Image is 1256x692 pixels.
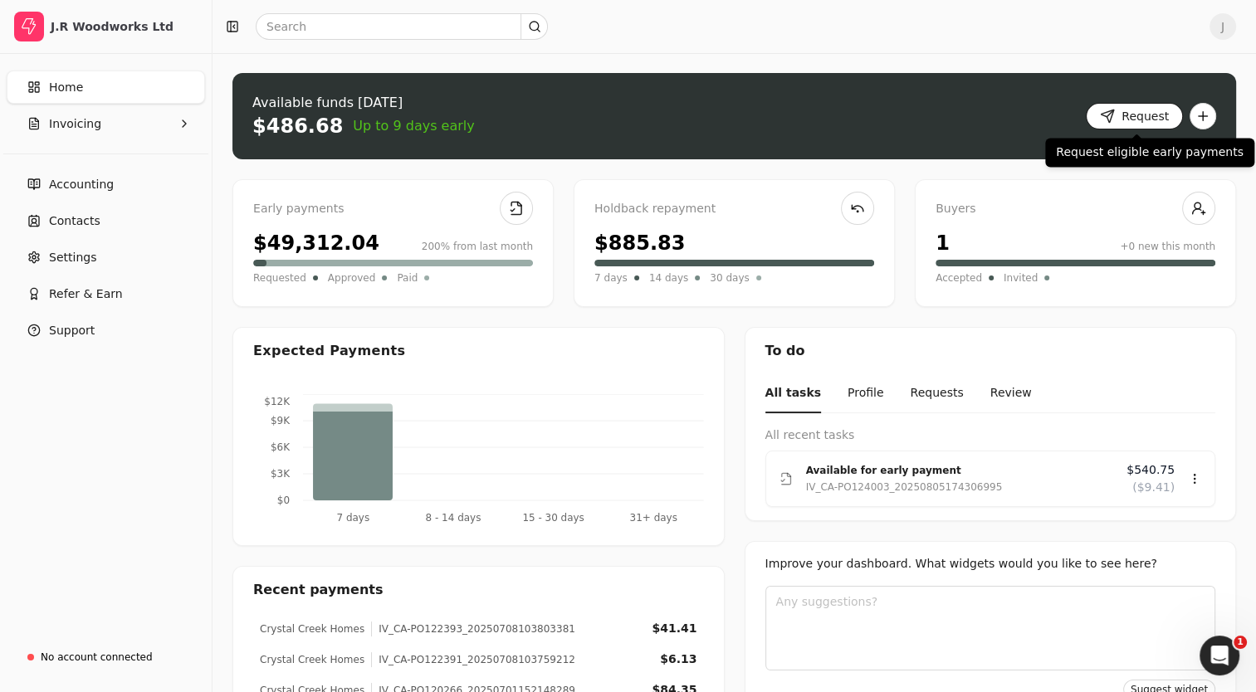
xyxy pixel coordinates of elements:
div: $6.13 [660,651,696,668]
a: Accounting [7,168,205,201]
button: Invoicing [7,107,205,140]
div: IV_CA-PO122391_20250708103759212 [371,652,575,667]
div: $49,312.04 [253,228,379,258]
span: Contacts [49,212,100,230]
div: +0 new this month [1120,239,1215,254]
div: Holdback repayment [594,200,874,218]
div: J.R Woodworks Ltd [51,18,198,35]
a: Home [7,71,205,104]
button: Review [990,374,1032,413]
span: Accepted [936,270,982,286]
div: 1 [936,228,950,258]
iframe: Intercom live chat [1200,636,1239,675]
span: Accounting [49,176,114,193]
div: Early payments [253,200,533,218]
a: Settings [7,241,205,274]
tspan: 15 - 30 days [522,511,584,523]
tspan: 8 - 14 days [425,511,481,523]
div: No account connected [41,650,153,665]
span: Invoicing [49,115,101,133]
div: IV_CA-PO124003_20250805174306995 [806,479,1003,495]
div: $486.68 [252,113,343,139]
span: 14 days [649,270,688,286]
div: Request eligible early payments [1045,138,1254,167]
span: Paid [397,270,418,286]
tspan: $0 [277,495,290,506]
button: Request [1086,103,1183,129]
div: IV_CA-PO122393_20250708103803381 [371,621,575,636]
a: No account connected [7,642,205,672]
div: Crystal Creek Homes [260,652,364,667]
div: Expected Payments [253,341,405,361]
button: Requests [910,374,963,413]
span: Refer & Earn [49,285,123,303]
tspan: $6K [271,441,291,453]
input: Search [256,13,548,40]
div: $41.41 [652,620,696,637]
span: ($9.41) [1132,479,1175,496]
div: $885.83 [594,228,685,258]
span: Up to 9 days early [353,116,474,136]
span: Requested [253,270,306,286]
div: Improve your dashboard. What widgets would you like to see here? [765,555,1216,573]
tspan: $9K [271,415,291,426]
button: All tasks [765,374,821,413]
span: Settings [49,249,96,266]
tspan: 7 days [336,511,369,523]
div: Available for early payment [806,462,1114,479]
div: Buyers [936,200,1215,218]
span: 7 days [594,270,628,286]
tspan: $12K [264,396,291,407]
button: J [1210,13,1236,40]
span: $540.75 [1126,461,1175,479]
div: To do [745,328,1236,374]
a: Contacts [7,204,205,237]
button: Refer & Earn [7,277,205,310]
button: Support [7,314,205,347]
span: 1 [1234,636,1247,649]
div: Recent payments [233,567,724,613]
span: Approved [328,270,376,286]
tspan: 31+ days [630,511,677,523]
div: 200% from last month [422,239,533,254]
div: Crystal Creek Homes [260,621,364,636]
div: Available funds [DATE] [252,93,475,113]
button: Profile [848,374,884,413]
div: All recent tasks [765,426,1216,444]
tspan: $3K [271,468,291,480]
span: Support [49,322,95,339]
span: Invited [1004,270,1038,286]
span: Home [49,79,83,96]
span: 30 days [710,270,749,286]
